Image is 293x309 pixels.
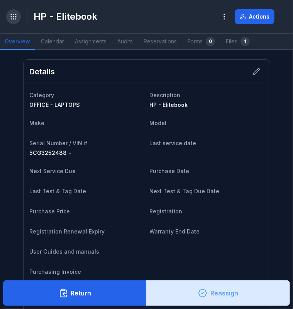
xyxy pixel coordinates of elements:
span: Purchase Date [150,168,190,174]
span: Registration [150,208,183,215]
span: HP - Elitebook [150,101,188,108]
div: 1 [240,37,250,46]
a: Calendar [36,34,69,50]
button: Reassign [146,280,290,306]
span: Next Service Due [30,168,76,174]
span: Purchase Price [30,208,70,215]
button: Actions [235,9,274,24]
div: 0 [206,37,215,46]
span: Make [30,120,45,126]
a: Audits [113,34,137,50]
span: Serial Number / VIN # [30,140,88,146]
span: Last service date [150,140,196,146]
span: Description [150,92,181,98]
span: Model [150,120,167,126]
span: OFFICE - LAPTOPS [30,101,80,108]
span: Purchasing Invoice [30,268,81,275]
button: Return [3,280,147,306]
span: Registration Renewal Expiry [30,228,105,235]
a: Reservations [139,34,181,50]
h1: HP - Elitebook [34,10,97,23]
a: Files1 [221,34,254,50]
span: 5CG3252488 - [30,149,71,156]
span: Next Test & Tag Due Date [150,188,220,194]
button: Toggle navigation [6,9,21,24]
h2: Details [30,66,55,77]
span: Last Test & Tag Date [30,188,86,194]
span: Category [30,92,54,98]
a: Assignments [70,34,111,50]
span: User Guides and manuals [30,248,100,255]
span: Warranty End Date [150,228,200,235]
a: Forms0 [183,34,220,50]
